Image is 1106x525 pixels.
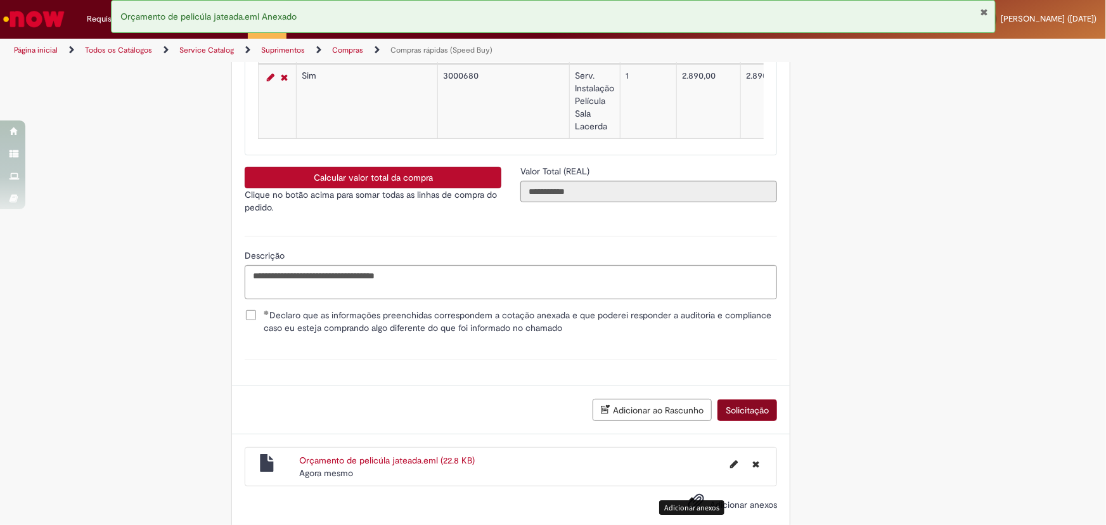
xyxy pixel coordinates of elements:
button: Calcular valor total da compra [245,167,501,188]
span: Obrigatório Preenchido [264,310,269,315]
a: Editar Linha 1 [264,70,278,85]
a: Página inicial [14,45,58,55]
span: Agora mesmo [299,467,353,479]
td: Sim [297,65,438,139]
textarea: Descrição [245,265,777,299]
td: 3000680 [438,65,570,139]
div: Adicionar anexos [659,500,724,515]
input: Valor Total (REAL) [520,181,777,202]
td: 1 [621,65,677,139]
a: Orçamento de pelicúla jateada.eml (22.8 KB) [299,455,475,466]
a: Compras rápidas (Speed Buy) [390,45,492,55]
button: Solicitação [717,399,777,421]
button: Fechar Notificação [981,7,989,17]
button: Excluir Orçamento de pelicúla jateada.eml [745,454,767,474]
button: Adicionar anexos [685,489,707,519]
span: Orçamento de pelicúla jateada.eml Anexado [121,11,297,22]
span: [PERSON_NAME] ([DATE]) [1001,13,1096,24]
td: 2.890,00 [677,65,741,139]
p: Clique no botão acima para somar todas as linhas de compra do pedido. [245,188,501,214]
span: Descrição [245,250,287,261]
button: Editar nome de arquivo Orçamento de pelicúla jateada.eml [723,454,745,474]
td: 2.890,00 [741,65,822,139]
td: Serv. Instalação Película Sala Lacerda [570,65,621,139]
button: Adicionar ao Rascunho [593,399,712,421]
a: Service Catalog [179,45,234,55]
ul: Trilhas de página [10,39,728,62]
span: Declaro que as informações preenchidas correspondem a cotação anexada e que poderei responder a a... [264,309,777,334]
span: Adicionar anexos [710,499,777,510]
time: 29/08/2025 15:31:53 [299,467,353,479]
label: Somente leitura - Valor Total (REAL) [520,165,592,178]
a: Remover linha 1 [278,70,291,85]
img: ServiceNow [1,6,67,32]
a: Todos os Catálogos [85,45,152,55]
a: Suprimentos [261,45,305,55]
a: Compras [332,45,363,55]
span: Requisições [87,13,131,25]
